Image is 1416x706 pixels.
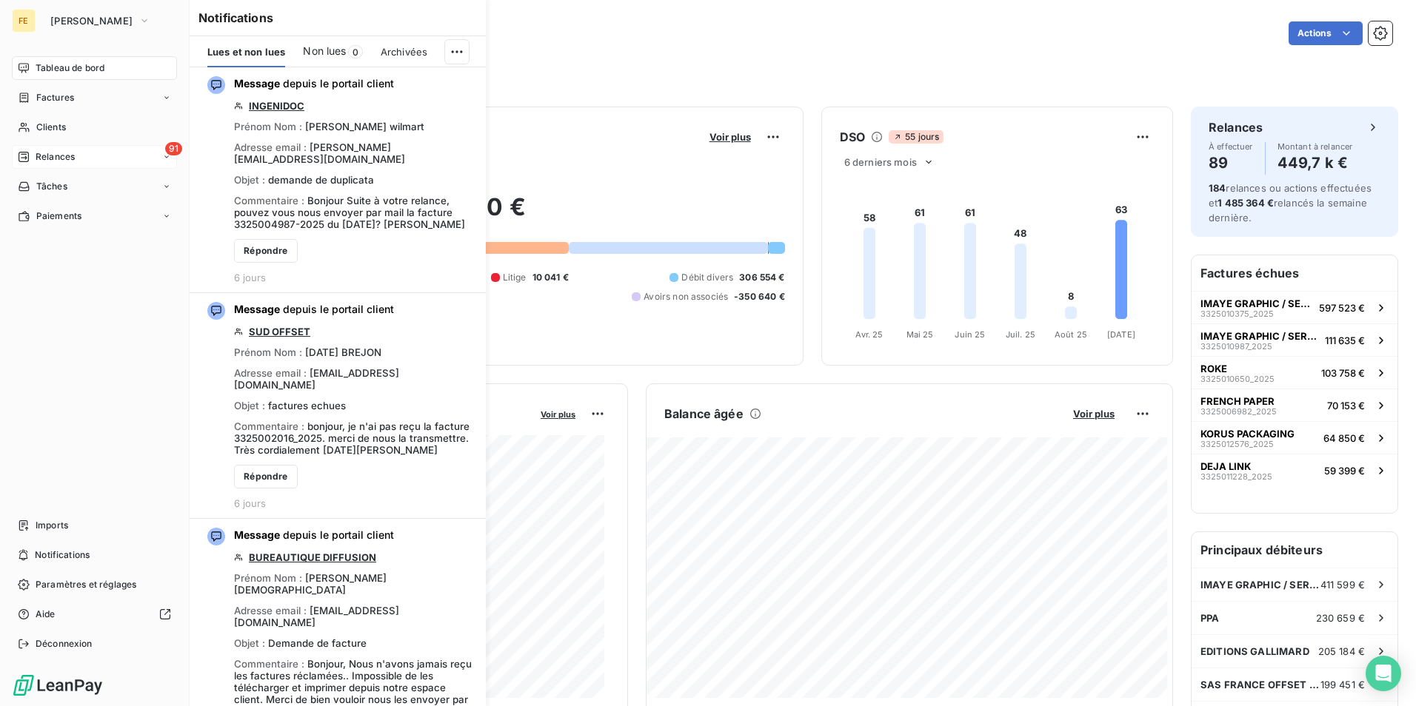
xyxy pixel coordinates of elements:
[855,329,883,340] tspan: Avr. 25
[1107,329,1135,340] tspan: [DATE]
[234,302,394,317] span: depuis le portail client
[36,578,136,591] span: Paramètres et réglages
[234,303,280,315] span: Message
[1069,407,1119,420] button: Voir plus
[1319,302,1365,314] span: 597 523 €
[268,637,367,649] span: Demande de facture
[1318,645,1365,657] span: 205 184 €
[664,405,744,423] h6: Balance âgée
[36,61,104,75] span: Tableau de bord
[1209,118,1263,136] h6: Relances
[1200,374,1275,383] span: 3325010650_2025
[1200,395,1275,407] span: FRENCH PAPER
[1200,472,1272,481] span: 3325011228_2025
[1200,309,1274,318] span: 3325010375_2025
[234,605,477,628] div: Adresse email :
[268,400,346,411] span: factures echues
[234,400,346,411] div: Objet :
[165,142,182,155] span: 91
[1200,330,1319,342] span: IMAYE GRAPHIC / SERVICE COMPTA
[303,44,346,58] span: Non lues
[644,290,728,303] span: Avoirs non associés
[12,602,177,626] a: Aide
[844,156,917,168] span: 6 derniers mois
[36,121,66,134] span: Clients
[1192,421,1397,454] button: KORUS PACKAGING3325012576_202564 850 €
[906,329,933,340] tspan: Mai 25
[234,420,470,456] span: bonjour, je n'ai pas reçu la facture 3325002016_2025. merci de nous la transmettre. Très cordiale...
[234,572,477,596] div: Prénom Nom :
[955,329,985,340] tspan: Juin 25
[36,209,81,223] span: Paiements
[50,15,133,27] span: [PERSON_NAME]
[35,548,90,562] span: Notifications
[249,326,310,337] a: SUD OFFSET
[268,174,374,186] span: demande de duplicata
[234,637,367,649] div: Objet :
[1006,329,1035,340] tspan: Juil. 25
[234,195,465,230] span: Bonjour Suite à votre relance, pouvez vous nous envoyer par mail la facture 3325004987-2025 du [D...
[234,239,298,263] button: Répondre
[249,551,376,563] a: BUREAUTIQUE DIFFUSION
[305,346,381,358] span: [DATE] BREJON
[12,673,104,697] img: Logo LeanPay
[1320,679,1365,690] span: 199 451 €
[234,141,477,165] div: Adresse email :
[190,293,486,519] button: Message depuis le portail clientSUD OFFSETPrénom Nom : [DATE] BREJONAdresse email : [EMAIL_ADDRES...
[532,271,569,284] span: 10 041 €
[36,180,67,193] span: Tâches
[705,130,755,144] button: Voir plus
[234,141,405,165] span: [PERSON_NAME][EMAIL_ADDRESS][DOMAIN_NAME]
[1327,400,1365,411] span: 70 153 €
[234,572,387,596] span: [PERSON_NAME] [DEMOGRAPHIC_DATA]
[234,346,381,358] div: Prénom Nom :
[234,77,280,90] span: Message
[1316,612,1365,624] span: 230 659 €
[234,367,399,391] span: [EMAIL_ADDRESS][DOMAIN_NAME]
[1200,363,1227,374] span: ROKE
[889,130,944,144] span: 55 jours
[536,407,580,420] button: Voir plus
[36,150,75,164] span: Relances
[1192,389,1397,421] button: FRENCH PAPER3325006982_202570 153 €
[1200,407,1277,416] span: 3325006982_2025
[1192,255,1397,291] h6: Factures échues
[234,121,424,132] div: Prénom Nom :
[234,528,280,541] span: Message
[1321,367,1365,379] span: 103 758 €
[1209,182,1226,194] span: 184
[1289,21,1363,45] button: Actions
[234,605,399,628] span: [EMAIL_ADDRESS][DOMAIN_NAME]
[36,608,56,621] span: Aide
[739,271,784,284] span: 306 554 €
[1209,182,1372,223] span: relances ou actions effectuées et relancés la semaine dernière.
[1192,323,1397,356] button: IMAYE GRAPHIC / SERVICE COMPTA3325010987_2025111 635 €
[1192,291,1397,323] button: IMAYE GRAPHIC / SERVICE COMPTA3325010375_2025597 523 €
[234,497,266,509] span: 6 jours
[190,67,486,293] button: Message depuis le portail clientINGENIDOCPrénom Nom : [PERSON_NAME] wilmartAdresse email : [PERSO...
[1366,656,1401,691] div: Open Intercom Messenger
[207,46,285,58] span: Lues et non lues
[1200,679,1320,690] span: SAS FRANCE OFFSET TYPO-FOT
[234,76,394,91] span: depuis le portail client
[1055,329,1087,340] tspan: Août 25
[1200,460,1251,472] span: DEJA LINK
[1320,579,1365,591] span: 411 599 €
[734,290,785,303] span: -350 640 €
[1073,408,1115,420] span: Voir plus
[36,91,74,104] span: Factures
[1200,645,1309,657] span: EDITIONS GALLIMARD
[1200,297,1313,309] span: IMAYE GRAPHIC / SERVICE COMPTA
[234,528,394,542] span: depuis le portail client
[1200,579,1320,591] span: IMAYE GRAPHIC / SERVICE COMPTA
[1192,356,1397,389] button: ROKE3325010650_2025103 758 €
[1200,342,1272,351] span: 3325010987_2025
[1200,440,1274,448] span: 3325012576_2025
[1209,142,1253,151] span: À effectuer
[234,195,477,230] div: Commentaire :
[12,9,36,33] div: FE
[681,271,733,284] span: Débit divers
[1278,142,1353,151] span: Montant à relancer
[1209,151,1253,175] h4: 89
[234,272,266,283] span: 6 jours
